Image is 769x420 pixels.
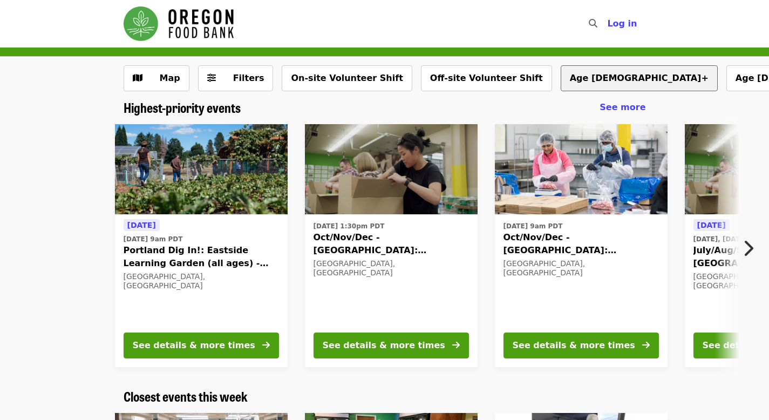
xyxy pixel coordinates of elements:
div: [GEOGRAPHIC_DATA], [GEOGRAPHIC_DATA] [314,259,469,277]
a: See details for "Oct/Nov/Dec - Beaverton: Repack/Sort (age 10+)" [495,124,668,367]
a: Closest events this week [124,389,248,404]
img: Oct/Nov/Dec - Beaverton: Repack/Sort (age 10+) organized by Oregon Food Bank [495,124,668,215]
button: Age [DEMOGRAPHIC_DATA]+ [561,65,718,91]
button: Log in [598,13,645,35]
span: Filters [233,73,264,83]
i: sliders-h icon [207,73,216,83]
i: map icon [133,73,142,83]
button: See details & more times [124,333,279,358]
i: arrow-right icon [642,340,650,350]
a: See details for "Oct/Nov/Dec - Portland: Repack/Sort (age 8+)" [305,124,478,367]
button: On-site Volunteer Shift [282,65,412,91]
span: Closest events this week [124,387,248,405]
i: arrow-right icon [452,340,460,350]
button: Off-site Volunteer Shift [421,65,552,91]
button: Next item [733,233,769,263]
span: Oct/Nov/Dec - [GEOGRAPHIC_DATA]: Repack/Sort (age [DEMOGRAPHIC_DATA]+) [503,231,659,257]
span: [DATE] [697,221,726,229]
div: See details & more times [323,339,445,352]
img: Portland Dig In!: Eastside Learning Garden (all ages) - Aug/Sept/Oct organized by Oregon Food Bank [115,124,288,215]
i: chevron-right icon [743,238,753,259]
input: Search [604,11,613,37]
div: See details & more times [133,339,255,352]
div: [GEOGRAPHIC_DATA], [GEOGRAPHIC_DATA] [503,259,659,277]
span: Log in [607,18,637,29]
a: Highest-priority events [124,100,241,116]
time: [DATE] 1:30pm PDT [314,221,385,231]
button: See details & more times [314,333,469,358]
img: Oct/Nov/Dec - Portland: Repack/Sort (age 8+) organized by Oregon Food Bank [305,124,478,215]
span: Map [160,73,180,83]
span: Oct/Nov/Dec - [GEOGRAPHIC_DATA]: Repack/Sort (age [DEMOGRAPHIC_DATA]+) [314,231,469,257]
i: arrow-right icon [262,340,270,350]
div: Closest events this week [115,389,655,404]
span: See more [600,102,645,112]
a: See more [600,101,645,114]
time: [DATE] 9am PDT [503,221,563,231]
span: Highest-priority events [124,98,241,117]
i: search icon [589,18,597,29]
div: [GEOGRAPHIC_DATA], [GEOGRAPHIC_DATA] [124,272,279,290]
time: [DATE] 9am PDT [124,234,183,244]
div: Highest-priority events [115,100,655,116]
button: Filters (0 selected) [198,65,274,91]
div: See details & more times [513,339,635,352]
img: Oregon Food Bank - Home [124,6,234,41]
a: See details for "Portland Dig In!: Eastside Learning Garden (all ages) - Aug/Sept/Oct" [115,124,288,367]
span: Portland Dig In!: Eastside Learning Garden (all ages) - Aug/Sept/Oct [124,244,279,270]
button: See details & more times [503,333,659,358]
button: Show map view [124,65,189,91]
span: [DATE] [127,221,156,229]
